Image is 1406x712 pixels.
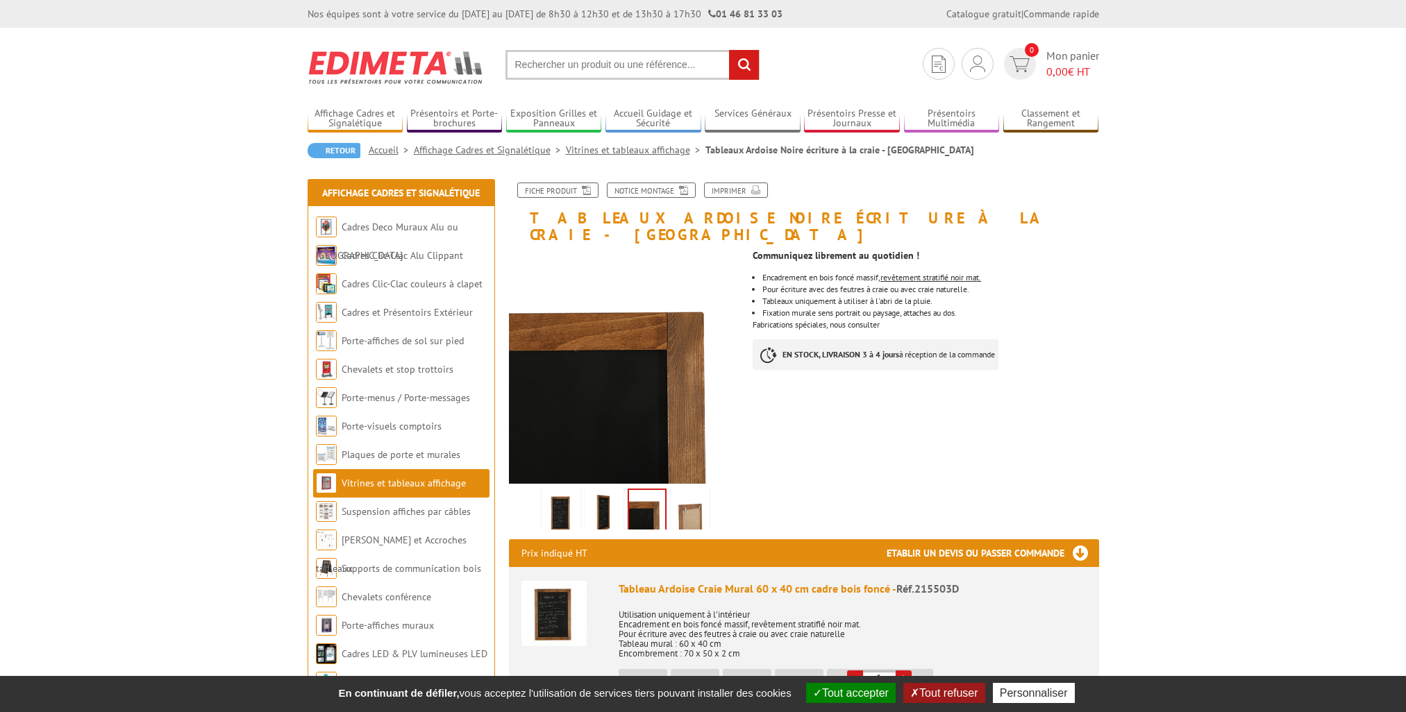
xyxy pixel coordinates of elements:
[804,108,900,130] a: Présentoirs Presse et Journaux
[316,643,337,664] img: Cadres LED & PLV lumineuses LED
[1046,65,1068,78] span: 0,00
[331,687,798,699] span: vous acceptez l'utilisation de services tiers pouvant installer des cookies
[753,249,919,262] strong: Communiquez librement au quotidien !
[753,339,998,370] p: à réception de la commande
[316,444,337,465] img: Plaques de porte et murales
[521,581,587,646] img: Tableau Ardoise Craie Mural 60 x 40 cm cadre bois foncé
[704,183,768,198] a: Imprimer
[342,420,442,432] a: Porte-visuels comptoirs
[880,272,981,282] u: revêtement stratifié noir mat.
[806,683,896,703] button: Tout accepter
[308,108,403,130] a: Affichage Cadres et Signalétique
[342,477,466,489] a: Vitrines et tableaux affichage
[316,217,337,237] img: Cadres Deco Muraux Alu ou Bois
[342,562,481,575] a: Supports de communication bois
[605,108,701,130] a: Accueil Guidage et Sécurité
[509,250,743,484] img: 215503_tableau_ardoise_craie_mural_coin.jpg
[316,534,467,575] a: [PERSON_NAME] et Accroches tableaux
[762,273,1098,282] li: Encadrement en bois foncé massif,
[308,143,360,158] a: Retour
[762,297,1098,305] li: Tableaux uniquement à utiliser à l'abri de la pluie.
[308,42,485,93] img: Edimeta
[705,143,974,157] li: Tableaux Ardoise Noire écriture à la craie - [GEOGRAPHIC_DATA]
[729,50,759,80] input: rechercher
[342,249,463,262] a: Cadres Clic-Clac Alu Clippant
[1046,64,1099,80] span: € HT
[342,306,473,319] a: Cadres et Présentoirs Extérieur
[782,349,899,359] strong: EN STOCK, LIVRAISON 3 à 4 jours
[903,683,985,703] button: Tout refuser
[544,491,578,534] img: 215503_tableau_ardoise_craie_mural.jpg
[607,183,696,198] a: Notice Montage
[629,490,665,533] img: 215503_tableau_ardoise_craie_mural_coin.jpg
[619,581,1087,597] div: Tableau Ardoise Craie Mural 60 x 40 cm cadre bois foncé -
[316,416,337,436] img: Porte-visuels comptoirs
[316,615,337,636] img: Porte-affiches muraux
[316,672,337,693] img: Supports PLV
[316,586,337,607] img: Chevalets conférence
[342,334,464,347] a: Porte-affiches de sol sur pied
[342,505,471,518] a: Suspension affiches par câbles
[1010,56,1030,72] img: devis rapide
[316,501,337,522] img: Suspension affiches par câbles
[342,391,470,404] a: Porte-menus / Porte-messages
[1025,43,1039,57] span: 0
[342,363,453,375] a: Chevalets et stop trottoirs
[316,302,337,323] img: Cadres et Présentoirs Extérieur
[1046,48,1099,80] span: Mon panier
[342,619,434,632] a: Porte-affiches muraux
[414,144,566,156] a: Affichage Cadres et Signalétique
[847,670,863,686] a: -
[896,670,912,686] a: +
[342,448,460,461] a: Plaques de porte et murales
[762,285,1098,294] li: Pour écriture avec des feutres à craie ou avec craie naturelle.
[1023,8,1099,20] a: Commande rapide
[342,647,487,660] a: Cadres LED & PLV lumineuses LED
[506,108,602,130] a: Exposition Grilles et Panneaux
[342,278,483,290] a: Cadres Clic-Clac couleurs à clapet
[970,56,985,72] img: devis rapide
[904,108,1000,130] a: Présentoirs Multimédia
[316,473,337,493] img: Vitrines et tableaux affichage
[316,330,337,351] img: Porte-affiches de sol sur pied
[753,243,1109,384] div: Fabrications spéciales, nous consulter
[566,144,705,156] a: Vitrines et tableaux affichage
[762,309,1098,317] li: Fixation murale sens portrait ou paysage, attaches au dos.
[342,591,431,603] a: Chevalets conférence
[316,387,337,408] img: Porte-menus / Porte-messages
[338,687,459,699] strong: En continuant de défiler,
[619,600,1087,659] p: Utilisation uniquement à l'intérieur Encadrement en bois foncé massif, revêtement stratifié noir ...
[1003,108,1099,130] a: Classement et Rangement
[505,50,760,80] input: Rechercher un produit ou une référence...
[308,7,782,21] div: Nos équipes sont à votre service du [DATE] au [DATE] de 8h30 à 12h30 et de 13h30 à 17h30
[316,359,337,380] img: Chevalets et stop trottoirs
[1001,48,1099,80] a: devis rapide 0 Mon panier 0,00€ HT
[932,56,946,73] img: devis rapide
[521,539,587,567] p: Prix indiqué HT
[673,491,707,534] img: 215503_tableau_ardoise_craie_mural_dos.jpg
[369,144,414,156] a: Accueil
[705,108,801,130] a: Services Généraux
[887,539,1099,567] h3: Etablir un devis ou passer commande
[322,187,480,199] a: Affichage Cadres et Signalétique
[587,491,621,534] img: 215503_tableau_ardoise_craie_mural_cote.jpg
[993,683,1075,703] button: Personnaliser (fenêtre modale)
[946,8,1021,20] a: Catalogue gratuit
[316,221,458,262] a: Cadres Deco Muraux Alu ou [GEOGRAPHIC_DATA]
[316,273,337,294] img: Cadres Clic-Clac couleurs à clapet
[407,108,503,130] a: Présentoirs et Porte-brochures
[896,582,959,595] span: Réf.215503D
[499,183,1110,243] h1: Tableaux Ardoise Noire écriture à la craie - [GEOGRAPHIC_DATA]
[316,529,337,550] img: Cimaises et Accroches tableaux
[517,183,599,198] a: Fiche produit
[946,7,1099,21] div: |
[708,8,782,20] strong: 01 46 81 33 03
